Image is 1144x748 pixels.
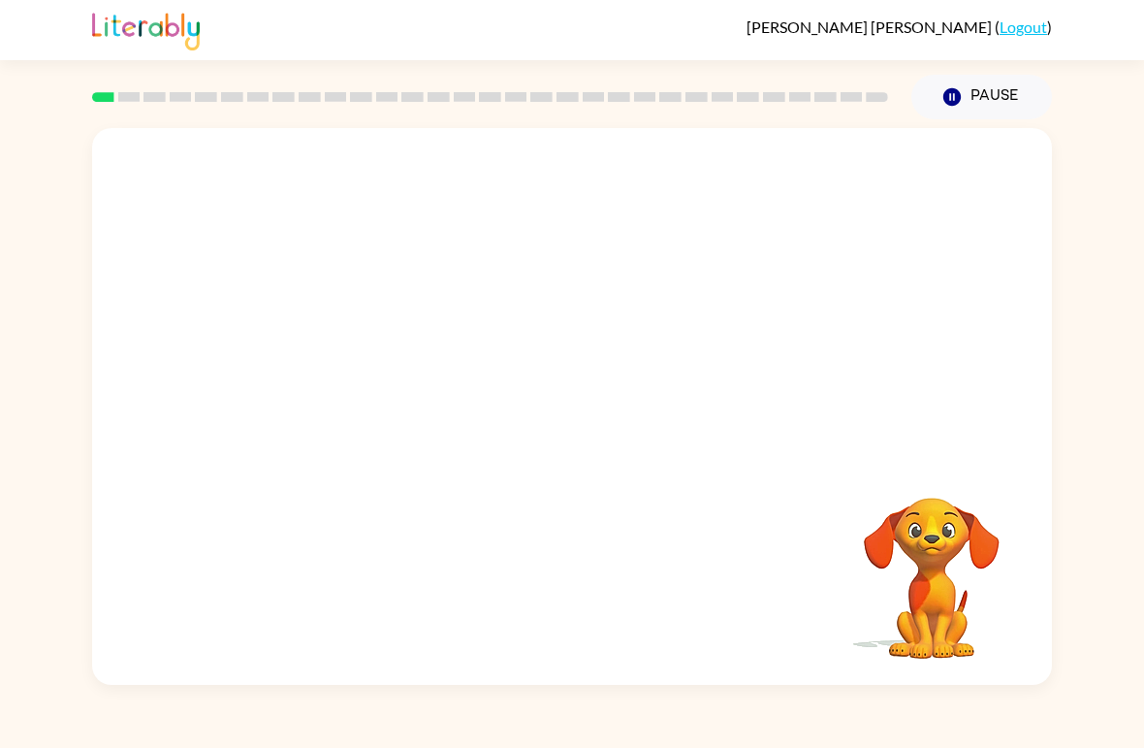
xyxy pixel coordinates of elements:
span: [PERSON_NAME] [PERSON_NAME] [747,17,995,36]
button: Pause [911,75,1052,119]
a: Logout [1000,17,1047,36]
div: ( ) [747,17,1052,36]
video: Your browser must support playing .mp4 files to use Literably. Please try using another browser. [835,468,1029,662]
img: Literably [92,8,200,50]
